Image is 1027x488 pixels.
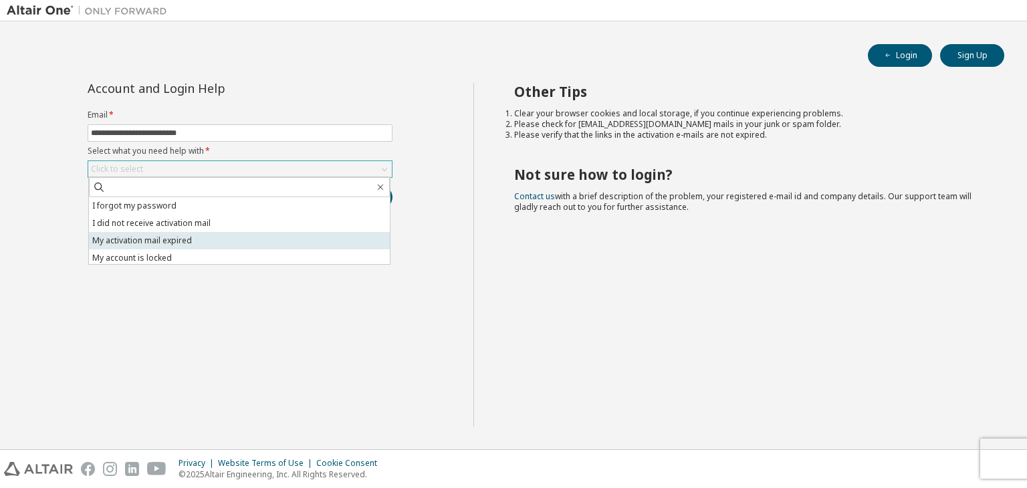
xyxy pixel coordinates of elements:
[147,462,166,476] img: youtube.svg
[103,462,117,476] img: instagram.svg
[218,458,316,469] div: Website Terms of Use
[514,191,555,202] a: Contact us
[940,44,1004,67] button: Sign Up
[7,4,174,17] img: Altair One
[91,164,143,174] div: Click to select
[88,161,392,177] div: Click to select
[125,462,139,476] img: linkedin.svg
[4,462,73,476] img: altair_logo.svg
[88,83,332,94] div: Account and Login Help
[88,146,392,156] label: Select what you need help with
[868,44,932,67] button: Login
[88,110,392,120] label: Email
[514,108,981,119] li: Clear your browser cookies and local storage, if you continue experiencing problems.
[179,458,218,469] div: Privacy
[514,83,981,100] h2: Other Tips
[514,119,981,130] li: Please check for [EMAIL_ADDRESS][DOMAIN_NAME] mails in your junk or spam folder.
[89,197,390,215] li: I forgot my password
[179,469,385,480] p: © 2025 Altair Engineering, Inc. All Rights Reserved.
[316,458,385,469] div: Cookie Consent
[81,462,95,476] img: facebook.svg
[514,191,972,213] span: with a brief description of the problem, your registered e-mail id and company details. Our suppo...
[514,166,981,183] h2: Not sure how to login?
[514,130,981,140] li: Please verify that the links in the activation e-mails are not expired.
